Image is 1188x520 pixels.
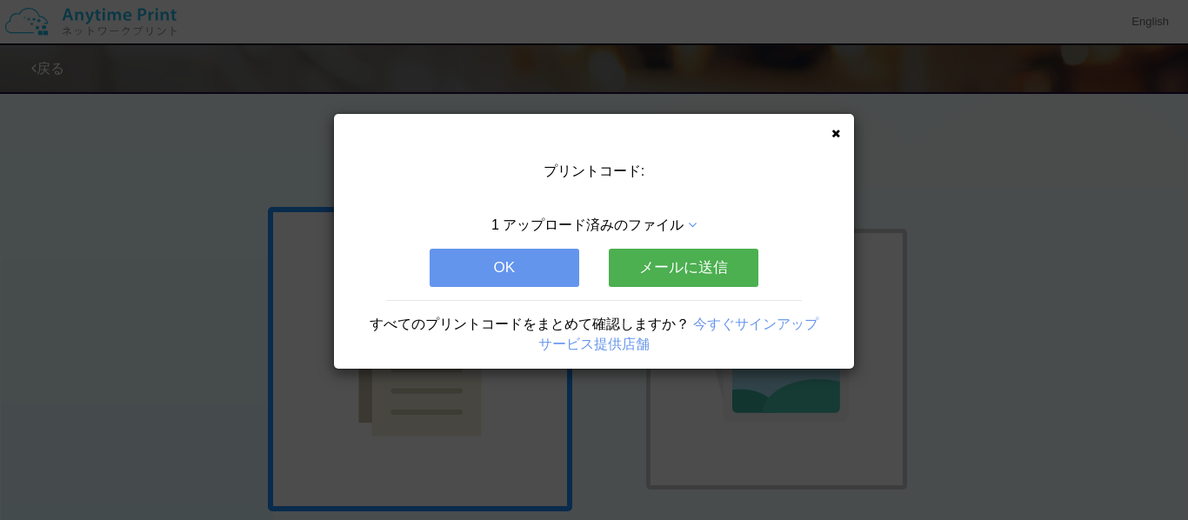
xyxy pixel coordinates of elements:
[491,217,684,232] span: 1 アップロード済みのファイル
[693,317,818,331] a: 今すぐサインアップ
[544,163,644,178] span: プリントコード:
[609,249,758,287] button: メールに送信
[538,337,650,351] a: サービス提供店舗
[370,317,690,331] span: すべてのプリントコードをまとめて確認しますか？
[430,249,579,287] button: OK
